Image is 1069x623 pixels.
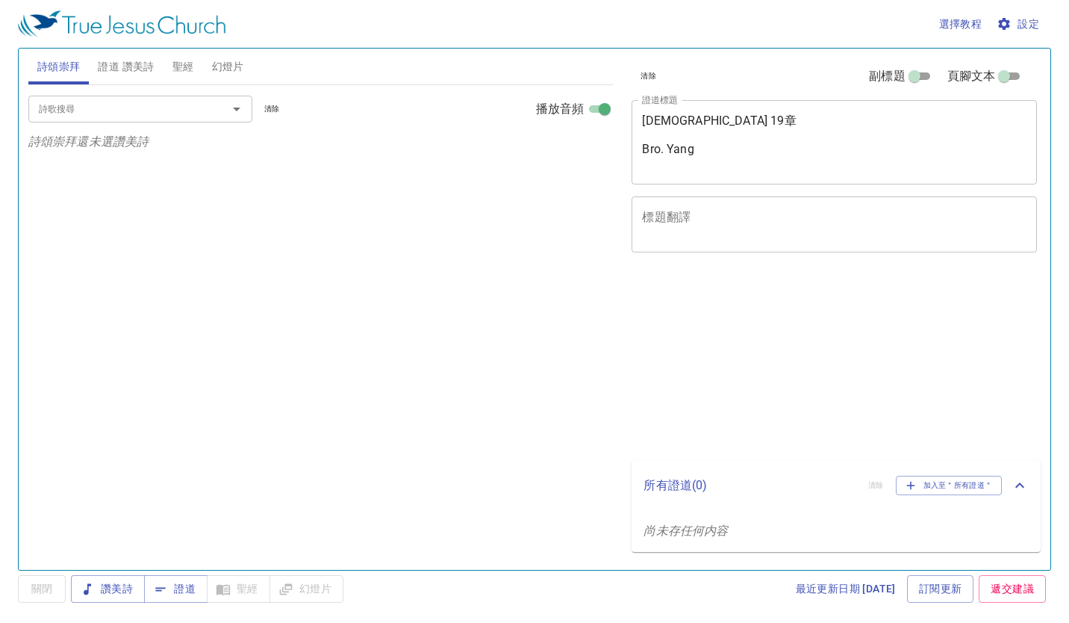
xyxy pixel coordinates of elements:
span: 選擇教程 [939,15,982,34]
span: 幻燈片 [212,58,244,76]
span: 播放音頻 [536,100,585,118]
button: 讚美詩 [71,575,145,603]
span: 副標題 [869,67,905,85]
a: 訂閱更新 [907,575,974,603]
img: True Jesus Church [18,10,225,37]
a: 最近更新日期 [DATE] [790,575,902,603]
span: 讚美詩 [83,580,133,598]
i: 尚未存任何内容 [643,524,728,538]
a: 遞交建議 [979,575,1046,603]
i: 詩頌崇拜還未選讚美詩 [28,134,149,149]
span: 訂閱更新 [919,580,962,598]
span: 加入至＂所有證道＂ [906,479,993,492]
p: 所有證道 ( 0 ) [643,477,856,495]
span: 清除 [641,69,656,83]
button: 清除 [255,100,289,118]
button: 選擇教程 [933,10,988,38]
span: 頁腳文本 [947,67,996,85]
span: 聖經 [172,58,194,76]
button: Open [226,99,247,120]
span: 設定 [1000,15,1039,34]
div: 所有證道(0)清除加入至＂所有證道＂ [632,461,1041,510]
span: 最近更新日期 [DATE] [796,580,896,598]
button: 加入至＂所有證道＂ [896,476,1003,495]
iframe: from-child [626,268,958,455]
span: 證道 讚美詩 [98,58,154,76]
button: 設定 [994,10,1045,38]
span: 清除 [264,102,280,116]
textarea: [DEMOGRAPHIC_DATA] 19章 Bro. Yang [642,114,1026,170]
button: 證道 [144,575,208,603]
span: 遞交建議 [991,580,1034,598]
span: 證道 [156,580,196,598]
button: 清除 [632,67,665,85]
span: 詩頌崇拜 [37,58,81,76]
